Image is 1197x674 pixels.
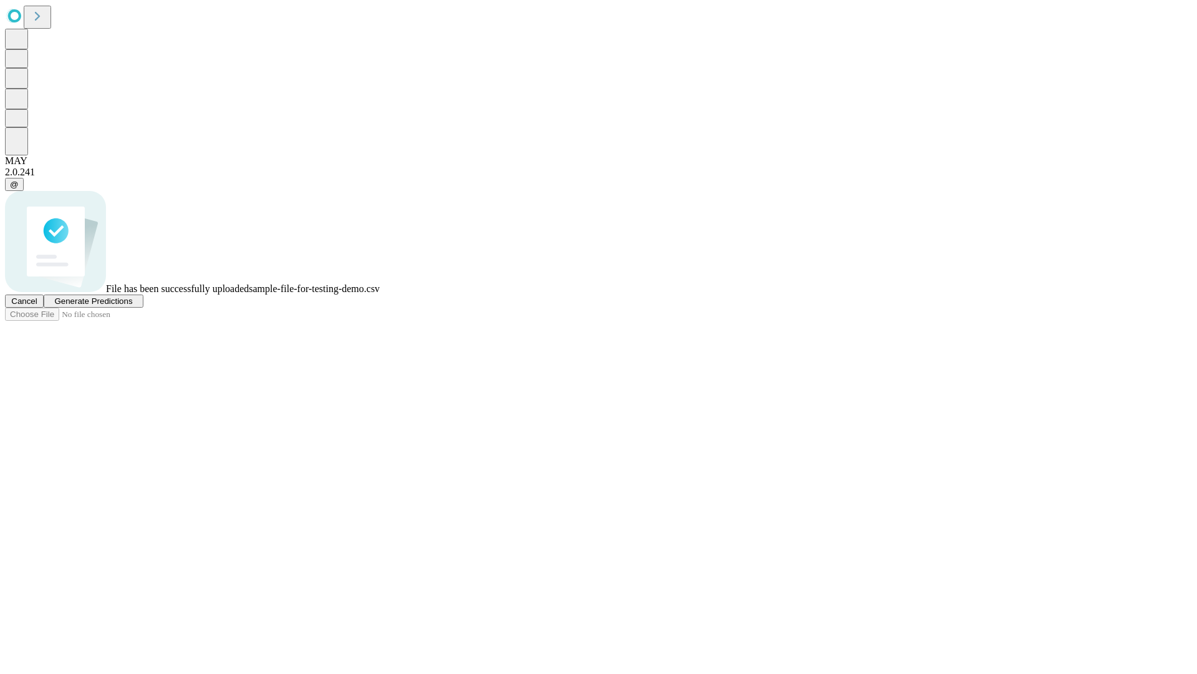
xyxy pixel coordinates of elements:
div: MAY [5,155,1192,167]
button: Cancel [5,295,44,308]
span: @ [10,180,19,189]
div: 2.0.241 [5,167,1192,178]
button: Generate Predictions [44,295,143,308]
span: File has been successfully uploaded [106,283,249,294]
span: Generate Predictions [54,296,132,306]
button: @ [5,178,24,191]
span: Cancel [11,296,37,306]
span: sample-file-for-testing-demo.csv [249,283,380,294]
